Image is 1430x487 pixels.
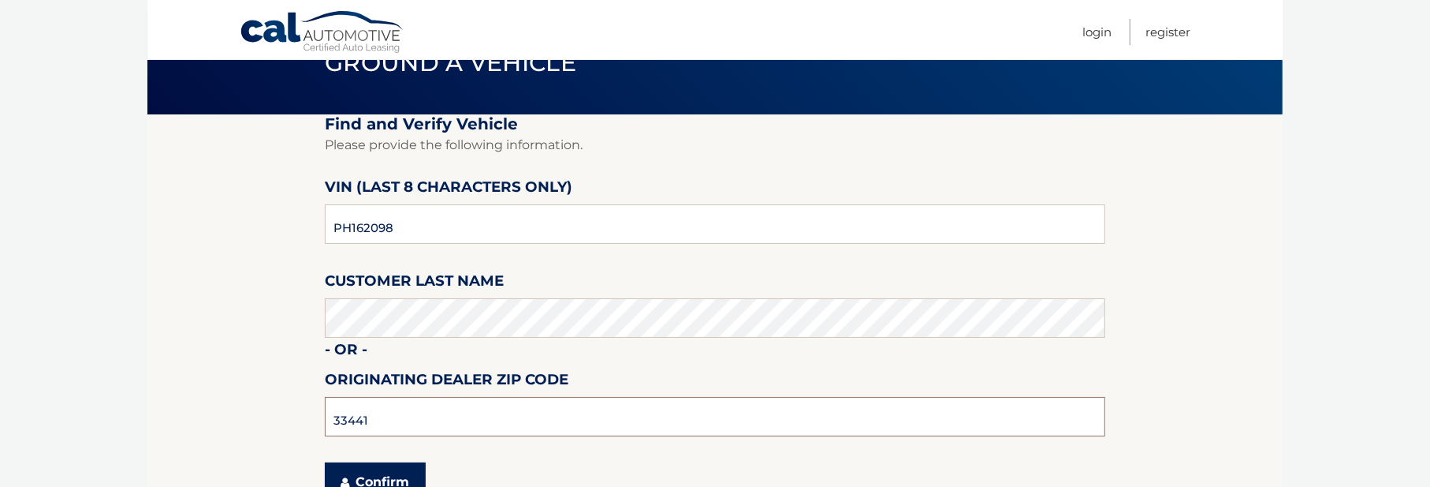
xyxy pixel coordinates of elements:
label: - or - [325,338,367,367]
p: Please provide the following information. [325,134,1105,156]
a: Login [1082,19,1112,45]
label: Originating Dealer Zip Code [325,368,568,397]
label: VIN (last 8 characters only) [325,175,572,204]
a: Register [1145,19,1190,45]
h2: Find and Verify Vehicle [325,114,1105,134]
a: Cal Automotive [240,10,405,56]
label: Customer Last Name [325,269,504,298]
span: Ground a Vehicle [325,48,576,77]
